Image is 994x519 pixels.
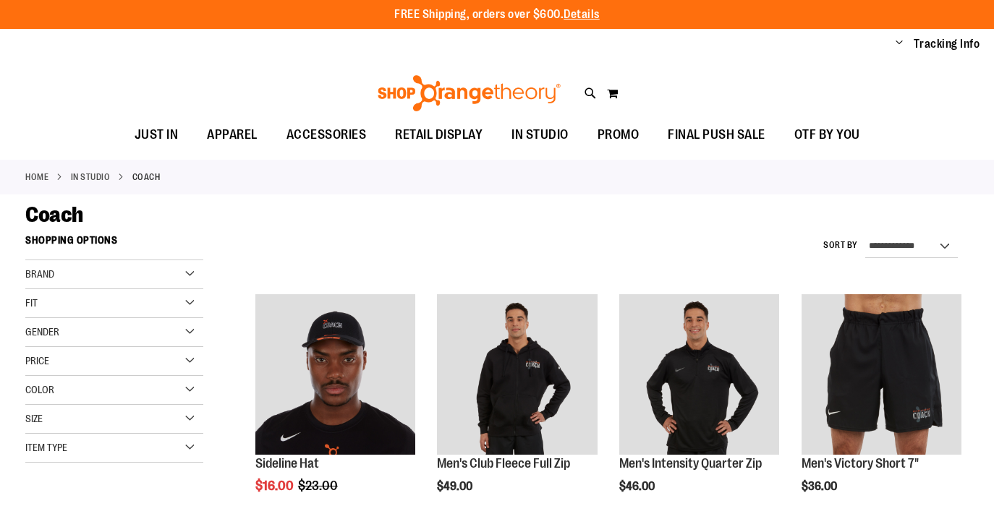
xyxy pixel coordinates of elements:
[619,294,780,457] a: OTF Mens Coach FA23 Intensity Quarter Zip - Black primary image
[298,479,340,493] span: $23.00
[25,318,203,347] div: Gender
[25,376,203,405] div: Color
[272,119,381,152] a: ACCESSORIES
[802,480,839,493] span: $36.00
[896,37,903,51] button: Account menu
[437,294,598,455] img: OTF Mens Coach FA23 Club Fleece Full Zip - Black primary image
[25,171,48,184] a: Home
[583,119,654,152] a: PROMO
[802,294,962,455] img: OTF Mens Coach FA23 Victory Short - Black primary image
[132,171,161,184] strong: Coach
[25,268,54,280] span: Brand
[25,442,67,453] span: Item Type
[437,294,598,457] a: OTF Mens Coach FA23 Club Fleece Full Zip - Black primary image
[25,228,203,260] strong: Shopping Options
[255,294,416,455] img: Sideline Hat primary image
[135,119,179,151] span: JUST IN
[598,119,640,151] span: PROMO
[255,294,416,457] a: Sideline Hat primary image
[25,434,203,463] div: Item Type
[207,119,258,151] span: APPAREL
[395,119,483,151] span: RETAIL DISPLAY
[25,347,203,376] div: Price
[619,456,762,471] a: Men's Intensity Quarter Zip
[120,119,193,152] a: JUST IN
[25,326,59,338] span: Gender
[564,8,600,21] a: Details
[25,260,203,289] div: Brand
[437,456,570,471] a: Men's Club Fleece Full Zip
[255,479,296,493] span: $16.00
[25,413,43,424] span: Size
[794,119,860,151] span: OTF BY YOU
[25,202,83,227] span: Coach
[437,480,475,493] span: $49.00
[381,119,497,152] a: RETAIL DISPLAY
[780,119,875,152] a: OTF BY YOU
[375,75,563,111] img: Shop Orangetheory
[25,405,203,434] div: Size
[802,456,919,471] a: Men's Victory Short 7"
[71,171,111,184] a: IN STUDIO
[25,289,203,318] div: Fit
[497,119,583,151] a: IN STUDIO
[25,355,49,366] span: Price
[286,119,367,151] span: ACCESSORIES
[25,384,54,395] span: Color
[823,239,858,252] label: Sort By
[668,119,765,151] span: FINAL PUSH SALE
[619,480,657,493] span: $46.00
[511,119,569,151] span: IN STUDIO
[619,294,780,455] img: OTF Mens Coach FA23 Intensity Quarter Zip - Black primary image
[802,294,962,457] a: OTF Mens Coach FA23 Victory Short - Black primary image
[653,119,780,152] a: FINAL PUSH SALE
[255,456,319,471] a: Sideline Hat
[25,297,38,309] span: Fit
[192,119,272,152] a: APPAREL
[394,7,600,23] p: FREE Shipping, orders over $600.
[914,36,980,52] a: Tracking Info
